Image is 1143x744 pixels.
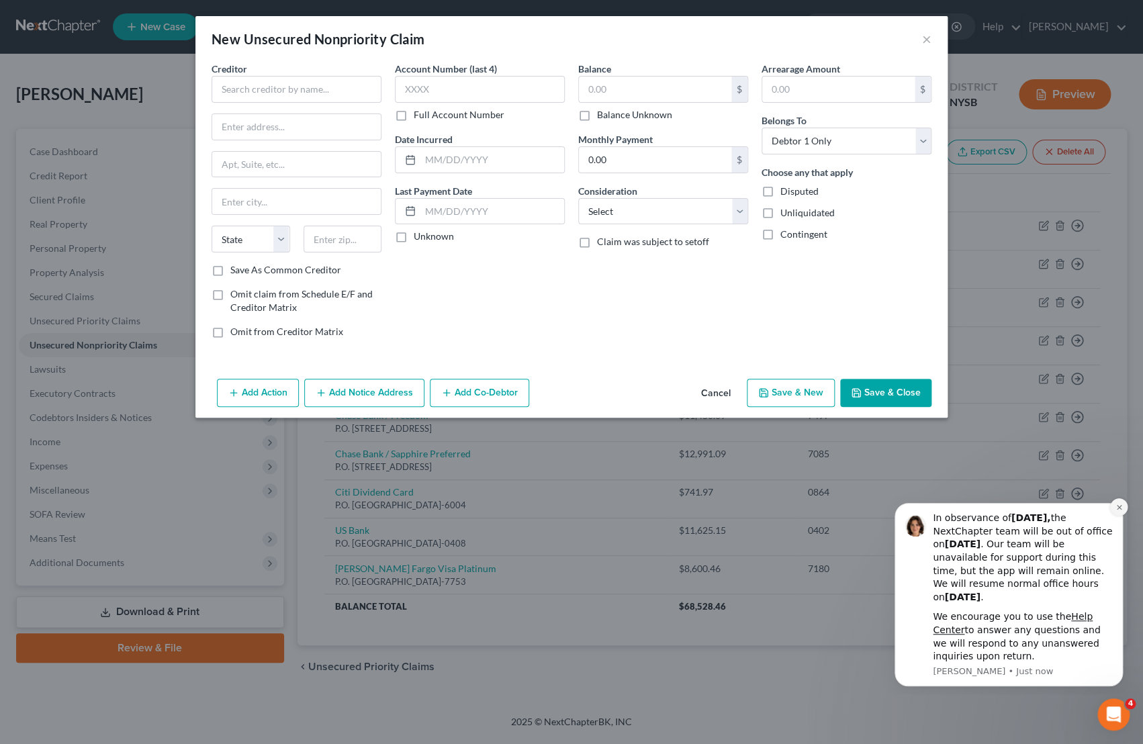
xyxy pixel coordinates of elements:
button: Add Action [217,379,299,407]
input: 0.00 [579,77,731,102]
input: XXXX [395,76,565,103]
span: Omit from Creditor Matrix [230,326,343,337]
input: Apt, Suite, etc... [212,152,381,177]
div: $ [731,77,747,102]
label: Choose any that apply [762,165,853,179]
input: Search creditor by name... [212,76,381,103]
input: Enter address... [212,114,381,140]
span: Claim was subject to setoff [597,236,709,247]
label: Unknown [414,230,454,243]
iframe: Intercom live chat [1097,698,1130,731]
label: Save As Common Creditor [230,263,341,277]
button: Save & Close [840,379,931,407]
button: × [922,31,931,47]
div: $ [731,147,747,173]
button: Add Notice Address [304,379,424,407]
input: Enter city... [212,189,381,214]
label: Date Incurred [395,132,453,146]
input: Enter zip... [304,226,382,252]
div: $ [915,77,931,102]
label: Monthly Payment [578,132,653,146]
input: MM/DD/YYYY [420,147,564,173]
span: Contingent [780,228,827,240]
span: Belongs To [762,115,807,126]
input: 0.00 [579,147,731,173]
iframe: Intercom notifications message [874,491,1143,694]
label: Last Payment Date [395,184,472,198]
span: Unliquidated [780,207,835,218]
span: Creditor [212,63,247,75]
button: Add Co-Debtor [430,379,529,407]
input: MM/DD/YYYY [420,199,564,224]
span: Disputed [780,185,819,197]
input: 0.00 [762,77,915,102]
div: New Unsecured Nonpriority Claim [212,30,424,48]
label: Account Number (last 4) [395,62,497,76]
button: Save & New [747,379,835,407]
label: Balance [578,62,611,76]
span: Omit claim from Schedule E/F and Creditor Matrix [230,288,373,313]
label: Full Account Number [414,108,504,122]
span: 4 [1125,698,1136,709]
label: Balance Unknown [597,108,672,122]
button: Cancel [690,380,741,407]
label: Arrearage Amount [762,62,840,76]
label: Consideration [578,184,637,198]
